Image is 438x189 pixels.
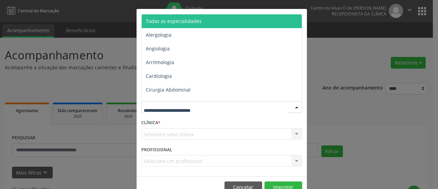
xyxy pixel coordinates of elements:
button: Close [293,9,307,26]
h5: Relatório de agendamentos [141,14,220,23]
span: Cirurgia Abdominal [146,86,191,93]
span: Cirurgia Bariatrica [146,100,188,107]
label: CLÍNICA [141,118,160,128]
span: Alergologia [146,32,171,38]
span: Arritmologia [146,59,174,66]
label: PROFISSIONAL [141,144,172,155]
span: Todas as especialidades [146,18,202,24]
span: Angiologia [146,45,170,52]
span: Cardiologia [146,73,172,79]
